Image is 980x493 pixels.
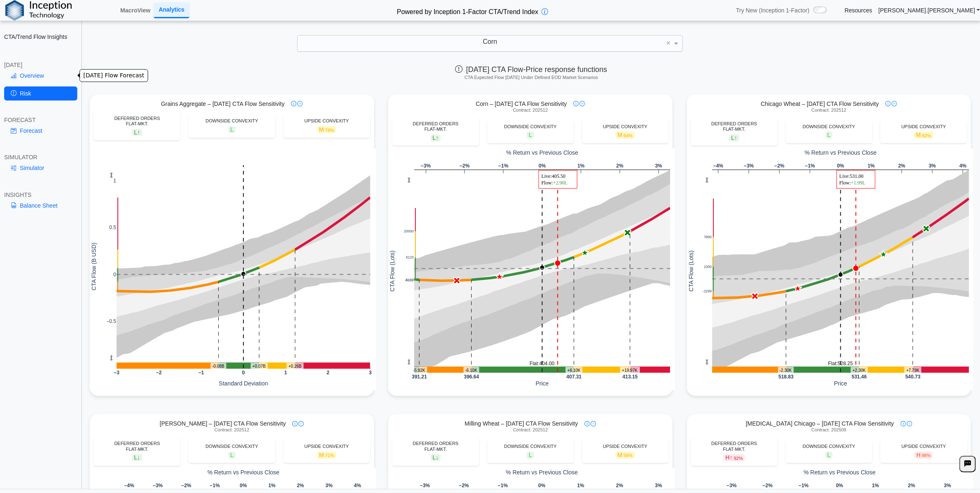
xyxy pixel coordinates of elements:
[317,452,336,459] span: M
[193,444,271,449] div: DOWNSIDE CONVEXITY
[87,75,975,80] h5: CTA Expected Flow [DATE] Under Defined EOD Market Scenarios
[615,452,635,459] span: M
[431,134,441,141] span: L
[734,456,743,461] span: 92%
[98,116,176,127] div: DEFERRED ORDERS FLAT-MKT.
[825,452,833,459] span: L
[615,132,635,139] span: M
[455,65,607,74] span: [DATE] CTA Flow-Price response functions
[901,421,906,426] img: info-icon.svg
[885,444,963,449] div: UPSIDE CONVEXITY
[483,38,497,45] span: Corn
[527,452,534,459] span: L
[292,421,298,426] img: info-icon.svg
[4,191,77,199] div: INSIGHTS
[393,5,541,17] h2: Powered by Inception 1-Factor CTA/Trend Index
[579,101,585,106] img: plus-icon.svg
[132,129,142,136] span: L
[4,61,77,69] div: [DATE]
[723,454,745,461] span: H
[4,116,77,124] div: FORECAST
[746,420,894,427] span: [MEDICAL_DATA] Chicago – [DATE] CTA Flow Sensitivity
[4,86,77,101] a: Risk
[80,69,148,82] div: [DATE] Flow Forecast
[98,441,176,452] div: DEFERRED ORDERS FLAT-MKT.
[160,420,286,427] span: [PERSON_NAME] – [DATE] CTA Flow Sensitivity
[396,441,475,452] div: DEFERRED ORDERS FLAT-MKT.
[228,126,236,133] span: L
[730,455,732,461] span: ↑
[695,121,773,132] div: DEFERRED ORDERS FLAT-MKT.
[513,108,548,113] span: Contract: 202512
[811,108,846,113] span: Contract: 202512
[907,421,912,426] img: plus-icon.svg
[624,453,633,458] span: 56%
[922,453,931,458] span: 98%
[584,421,590,426] img: info-icon.svg
[922,133,931,138] span: 82%
[288,118,366,124] div: UPSIDE CONVEXITY
[761,100,879,108] span: Chicago Wheat – [DATE] CTA Flow Sensitivity
[4,33,77,41] h2: CTA/Trend Flow Insights
[666,39,671,47] span: ×
[695,441,773,452] div: DEFERRED ORDERS FLAT-MKT.
[914,452,933,459] span: H
[729,134,739,141] span: L
[892,101,897,106] img: plus-icon.svg
[491,444,570,449] div: DOWNSIDE CONVEXITY
[476,100,567,108] span: Corn – [DATE] CTA Flow Sensitivity
[914,132,933,139] span: M
[736,7,810,14] span: Try New (Inception 1-Factor)
[790,444,868,449] div: DOWNSIDE CONVEXITY
[137,455,140,461] span: ↓
[117,3,154,17] a: MacroView
[154,2,189,18] a: Analytics
[665,36,672,51] span: Clear value
[586,444,664,449] div: UPSIDE CONVEXITY
[297,101,303,106] img: plus-icon.svg
[885,124,963,129] div: UPSIDE CONVEXITY
[885,101,891,106] img: info-icon.svg
[4,153,77,161] div: SIMULATOR
[527,132,534,139] span: L
[591,421,596,426] img: plus-icon.svg
[161,100,284,108] span: Grains Aggregate – [DATE] CTA Flow Sensitivity
[844,7,872,14] a: Resources
[298,421,304,426] img: plus-icon.svg
[4,199,77,213] a: Balance Sheet
[624,133,633,138] span: 64%
[586,124,664,129] div: UPSIDE CONVEXITY
[436,134,439,141] span: ↑
[325,453,334,458] span: 71%
[790,124,868,129] div: DOWNSIDE CONVEXITY
[228,452,236,459] span: L
[193,118,271,124] div: DOWNSIDE CONVEXITY
[132,454,142,461] span: L
[878,7,980,14] a: [PERSON_NAME].[PERSON_NAME]
[465,420,578,427] span: Milling Wheat – [DATE] CTA Flow Sensitivity
[288,444,366,449] div: UPSIDE CONVEXITY
[431,454,441,461] span: L
[436,455,439,461] span: ↓
[513,427,548,433] span: Contract: 202512
[215,427,249,433] span: Contract: 202512
[291,101,296,106] img: info-icon.svg
[491,124,570,129] div: DOWNSIDE CONVEXITY
[811,427,846,433] span: Contract: 202509
[734,134,737,141] span: ↑
[573,101,579,106] img: info-icon.svg
[317,126,336,133] span: M
[4,161,77,175] a: Simulator
[325,128,334,133] span: 78%
[396,121,475,132] div: DEFERRED ORDERS FLAT-MKT.
[825,132,833,139] span: L
[137,129,140,136] span: ↑
[4,69,77,83] a: Overview
[4,124,77,138] a: Forecast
